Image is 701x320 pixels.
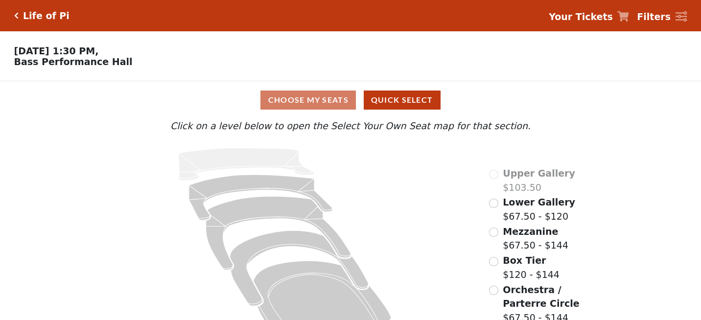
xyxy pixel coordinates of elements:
[503,168,575,179] span: Upper Gallery
[503,255,546,266] span: Box Tier
[503,226,558,237] span: Mezzanine
[503,195,575,223] label: $67.50 - $120
[503,253,560,281] label: $120 - $144
[503,225,568,252] label: $67.50 - $144
[14,12,19,19] a: Click here to go back to filters
[503,197,575,207] span: Lower Gallery
[364,91,441,110] button: Quick Select
[94,119,607,133] p: Click on a level below to open the Select Your Own Seat map for that section.
[23,10,70,22] h5: Life of Pi
[503,166,575,194] label: $103.50
[549,11,613,22] strong: Your Tickets
[189,175,332,220] path: Lower Gallery - Seats Available: 99
[549,10,629,24] a: Your Tickets
[637,10,687,24] a: Filters
[179,148,314,181] path: Upper Gallery - Seats Available: 0
[503,284,579,309] span: Orchestra / Parterre Circle
[637,11,671,22] strong: Filters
